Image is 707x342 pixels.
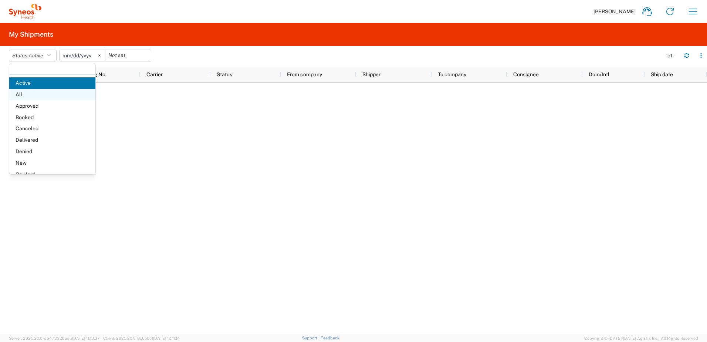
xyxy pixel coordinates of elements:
span: To company [438,71,466,77]
span: Client: 2025.20.0-8c6e0cf [103,336,180,341]
input: Not set [105,50,151,61]
button: Status:Active [9,50,57,61]
a: Support [302,336,321,340]
span: Ship date [651,71,673,77]
span: New [9,157,95,169]
span: [DATE] 11:13:37 [72,336,100,341]
span: Active [28,53,43,58]
span: Booked [9,112,95,123]
div: - of - [665,52,678,59]
input: Not set [60,50,105,61]
span: Delivered [9,134,95,146]
span: Copyright © [DATE]-[DATE] Agistix Inc., All Rights Reserved [584,335,698,342]
span: Server: 2025.20.0-db47332bad5 [9,336,100,341]
a: Feedback [321,336,339,340]
span: Status [217,71,232,77]
span: Consignee [513,71,539,77]
span: All [9,89,95,100]
span: On Hold [9,169,95,180]
span: From company [287,71,322,77]
span: [DATE] 12:11:14 [153,336,180,341]
span: Approved [9,100,95,112]
span: Shipper [362,71,380,77]
h2: My Shipments [9,30,53,39]
span: Denied [9,146,95,157]
span: Active [9,77,95,89]
span: [PERSON_NAME] [593,8,636,15]
span: Canceled [9,123,95,134]
span: Carrier [146,71,163,77]
span: Dom/Intl [589,71,609,77]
